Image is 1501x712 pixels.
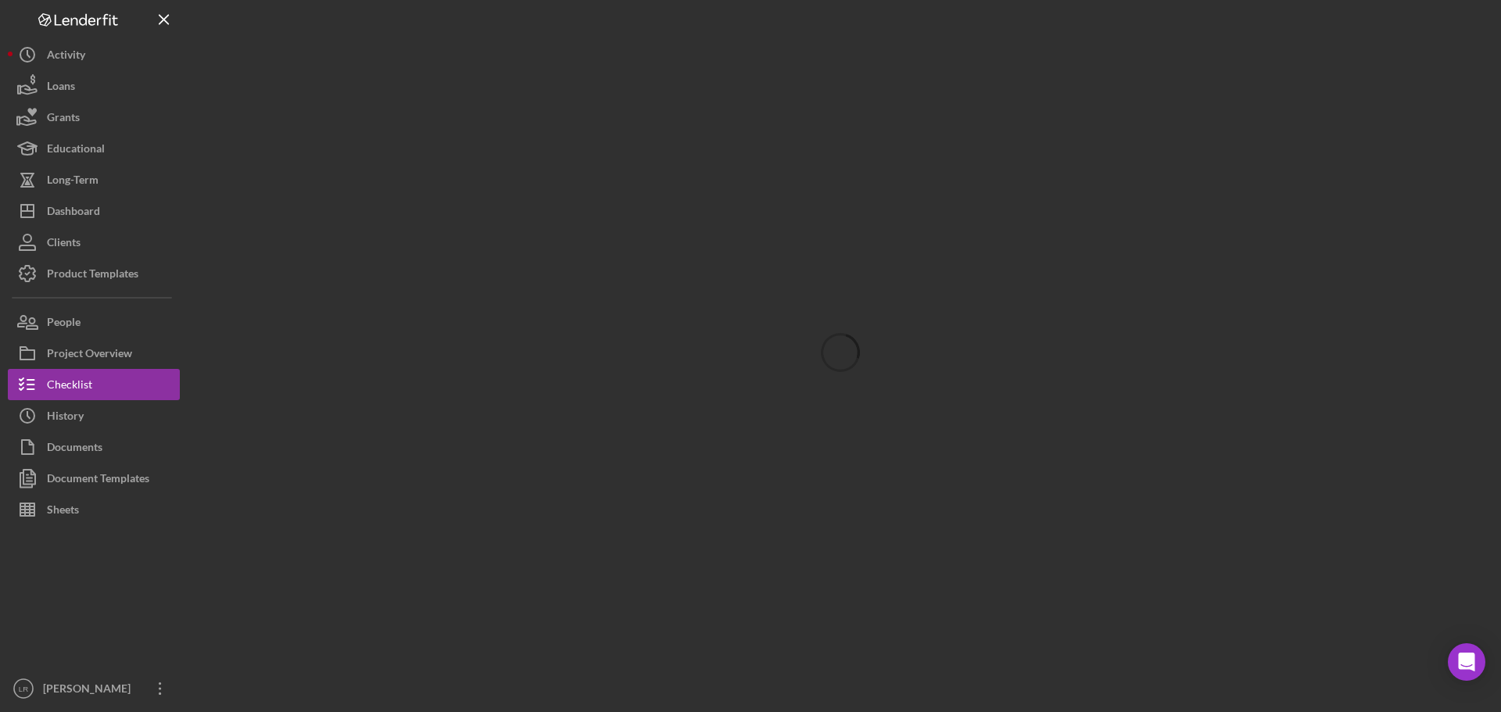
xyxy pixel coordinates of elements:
button: Clients [8,227,180,258]
button: Project Overview [8,338,180,369]
button: Grants [8,102,180,133]
button: Sheets [8,494,180,525]
div: Documents [47,431,102,467]
div: Open Intercom Messenger [1448,643,1485,681]
div: Product Templates [47,258,138,293]
button: Educational [8,133,180,164]
button: Activity [8,39,180,70]
div: Checklist [47,369,92,404]
button: Checklist [8,369,180,400]
button: Document Templates [8,463,180,494]
div: People [47,306,81,342]
div: Project Overview [47,338,132,373]
button: Loans [8,70,180,102]
div: Activity [47,39,85,74]
div: Long-Term [47,164,99,199]
div: History [47,400,84,435]
div: Dashboard [47,195,100,231]
button: Documents [8,431,180,463]
div: Educational [47,133,105,168]
button: Long-Term [8,164,180,195]
text: LR [19,685,28,693]
button: Product Templates [8,258,180,289]
div: Loans [47,70,75,106]
button: Dashboard [8,195,180,227]
div: Grants [47,102,80,137]
div: [PERSON_NAME] [39,673,141,708]
div: Clients [47,227,81,262]
div: Sheets [47,494,79,529]
div: Document Templates [47,463,149,498]
button: History [8,400,180,431]
button: LR[PERSON_NAME] [8,673,180,704]
button: People [8,306,180,338]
